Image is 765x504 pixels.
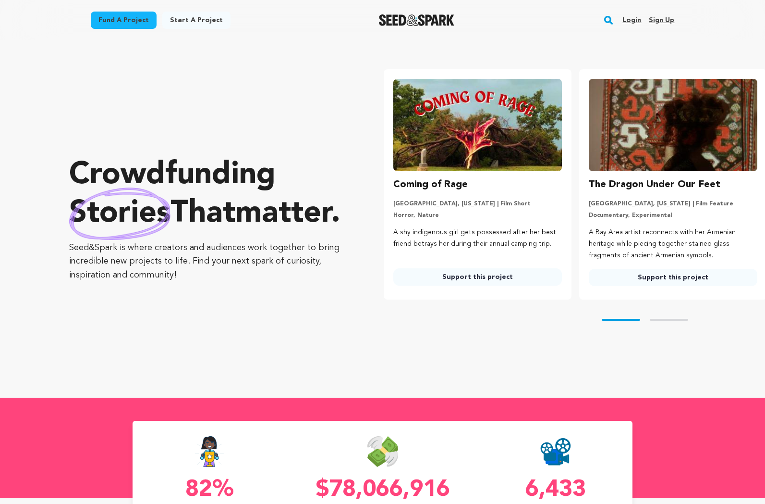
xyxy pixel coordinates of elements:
img: Seed&Spark Logo Dark Mode [379,14,454,26]
p: 82% [133,479,286,502]
p: Seed&Spark is where creators and audiences work together to bring incredible new projects to life... [69,241,345,282]
img: The Dragon Under Our Feet image [589,79,757,171]
a: Fund a project [91,12,157,29]
p: Horror, Nature [393,212,562,219]
img: hand sketched image [69,188,170,240]
h3: Coming of Rage [393,177,468,192]
a: Login [622,13,641,28]
a: Sign up [649,13,674,28]
img: Coming of Rage image [393,79,562,171]
a: Seed&Spark Homepage [379,14,454,26]
p: [GEOGRAPHIC_DATA], [US_STATE] | Film Feature [589,200,757,208]
p: A shy indigenous girl gets possessed after her best friend betrays her during their annual campin... [393,227,562,250]
p: Crowdfunding that . [69,156,345,233]
img: Seed&Spark Success Rate Icon [194,436,224,467]
p: 6,433 [479,479,632,502]
span: matter [235,199,331,229]
img: Seed&Spark Projects Created Icon [540,436,571,467]
a: Start a project [162,12,231,29]
p: $78,066,916 [305,479,459,502]
img: Seed&Spark Money Raised Icon [367,436,398,467]
h3: The Dragon Under Our Feet [589,177,720,192]
a: Support this project [589,269,757,286]
p: A Bay Area artist reconnects with her Armenian heritage while piecing together stained glass frag... [589,227,757,261]
a: Support this project [393,268,562,286]
p: Documentary, Experimental [589,212,757,219]
p: [GEOGRAPHIC_DATA], [US_STATE] | Film Short [393,200,562,208]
